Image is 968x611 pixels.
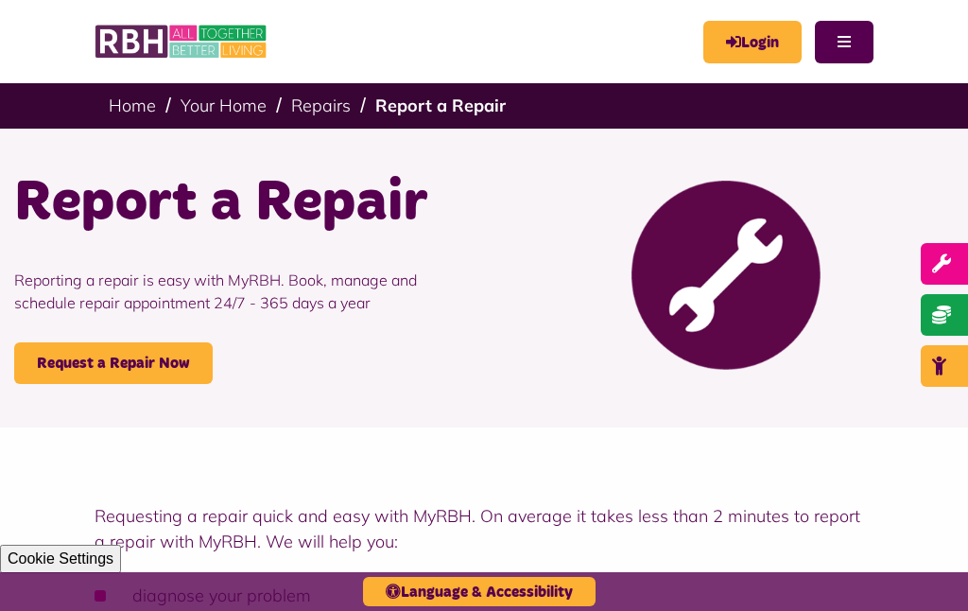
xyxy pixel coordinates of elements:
button: Navigation [815,21,873,63]
img: RBH [95,19,269,64]
img: Report Repair [631,181,821,370]
a: Request a Repair Now [14,342,213,384]
p: Reporting a repair is easy with MyRBH. Book, manage and schedule repair appointment 24/7 - 365 da... [14,240,470,342]
iframe: Netcall Web Assistant for live chat [883,526,968,611]
h1: Report a Repair [14,166,470,240]
a: Repairs [291,95,351,116]
a: Your Home [181,95,267,116]
a: MyRBH [703,21,802,63]
a: Home [109,95,156,116]
p: Requesting a repair quick and easy with MyRBH. On average it takes less than 2 minutes to report ... [95,503,873,554]
a: Report a Repair [375,95,506,116]
button: Language & Accessibility [363,577,596,606]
